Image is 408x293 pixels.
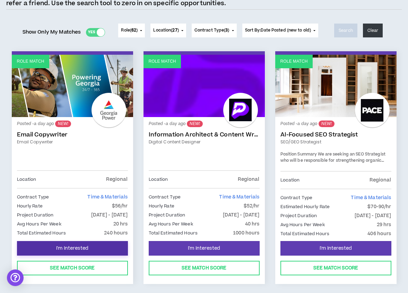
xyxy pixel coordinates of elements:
[233,229,259,237] p: 1000 hours
[149,131,260,138] a: Information Architect & Content Writer
[17,139,128,145] a: Email Copywriter
[238,176,259,183] p: Regional
[377,221,391,229] p: 29 hrs
[280,176,300,184] p: Location
[17,121,128,127] p: Posted - a day ago
[223,211,260,219] p: [DATE] - [DATE]
[23,27,81,37] span: Show Only My Matches
[149,193,181,201] p: Contract Type
[17,131,128,138] a: Email Copywriter
[149,58,176,65] p: Role Match
[225,27,228,33] span: 3
[370,176,391,184] p: Regional
[55,121,71,127] sup: NEW!
[87,194,128,201] span: Time & Materials
[280,151,317,157] strong: Position Summary
[149,220,193,228] p: Avg Hours Per Week
[56,245,88,252] span: I'm Interested
[275,55,397,117] a: Role Match
[121,27,138,34] span: Role ( )
[245,220,260,228] p: 40 hrs
[280,212,317,220] p: Project Duration
[280,121,391,127] p: Posted - a day ago
[17,202,43,210] p: Hourly Rate
[17,211,54,219] p: Project Duration
[245,27,311,33] span: Sort By: Date Posted (new to old)
[363,24,383,37] button: Clear
[17,193,49,201] p: Contract Type
[187,121,202,127] sup: NEW!
[106,176,128,183] p: Regional
[17,176,36,183] p: Location
[280,131,391,138] a: AI-Focused SEO Strategist
[280,151,390,230] span: We are seeking an SEO Strategist who will be responsible for strengthening organic visibility and...
[351,194,391,201] span: Time & Materials
[91,211,128,219] p: [DATE] - [DATE]
[144,55,265,117] a: Role Match
[319,121,334,127] sup: NEW!
[149,176,168,183] p: Location
[219,194,259,201] span: Time & Materials
[149,241,260,256] button: I'm Interested
[280,241,391,256] button: I'm Interested
[280,261,391,275] button: See Match Score
[150,24,186,37] button: Location(27)
[17,261,128,275] button: See Match Score
[244,202,260,210] p: $52/hr
[112,202,128,210] p: $56/hr
[17,58,44,65] p: Role Match
[118,24,145,37] button: Role(62)
[149,121,260,127] p: Posted - a day ago
[149,202,174,210] p: Hourly Rate
[192,24,237,37] button: Contract Type(3)
[194,27,229,34] span: Contract Type ( )
[280,194,313,202] p: Contract Type
[172,27,177,33] span: 27
[242,24,319,37] button: Sort By:Date Posted (new to old)
[280,230,330,238] p: Total Estimated Hours
[17,220,61,228] p: Avg Hours Per Week
[280,58,308,65] p: Role Match
[280,203,330,211] p: Estimated Hourly Rate
[17,241,128,256] button: I'm Interested
[367,230,391,238] p: 406 hours
[320,245,352,252] span: I'm Interested
[7,269,24,286] div: Open Intercom Messenger
[149,229,198,237] p: Total Estimated Hours
[149,139,260,145] a: Digital Content Designer
[355,212,391,220] p: [DATE] - [DATE]
[131,27,136,33] span: 62
[149,211,185,219] p: Project Duration
[17,229,66,237] p: Total Estimated Hours
[104,229,128,237] p: 240 hours
[188,245,220,252] span: I'm Interested
[334,24,357,37] button: Search
[12,55,133,117] a: Role Match
[113,220,128,228] p: 20 hrs
[153,27,179,34] span: Location ( )
[367,203,391,211] p: $70-90/hr
[149,261,260,275] button: See Match Score
[280,139,391,145] a: SEO/GEO Strategist
[280,221,325,229] p: Avg Hours Per Week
